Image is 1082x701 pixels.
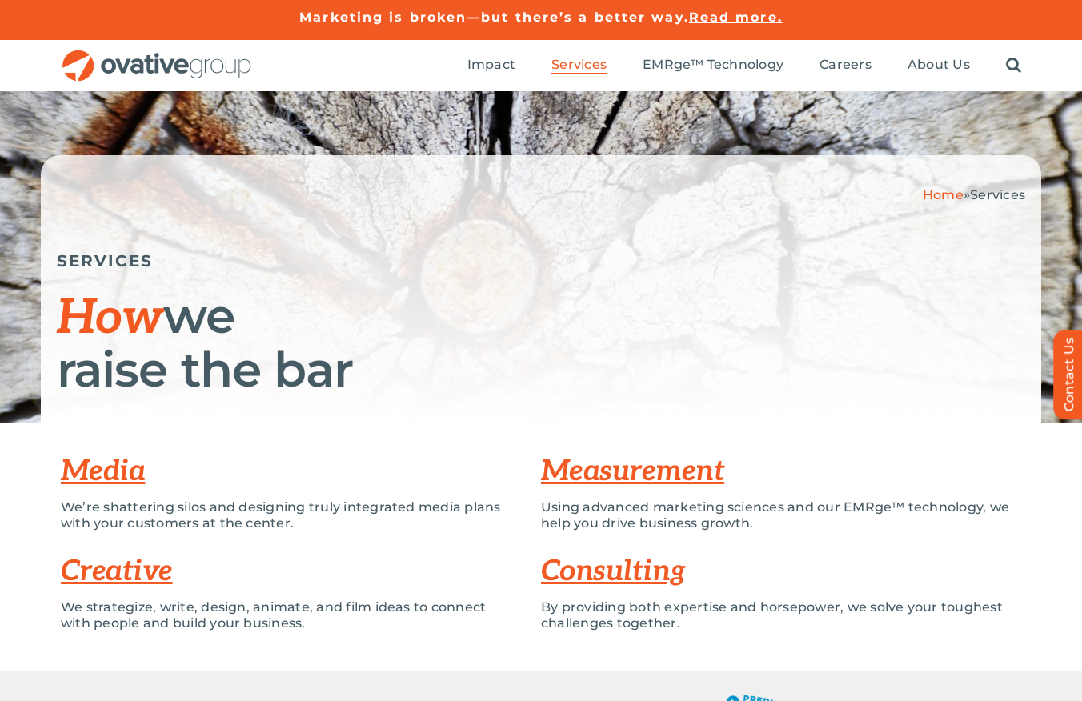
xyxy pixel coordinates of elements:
[61,499,517,531] p: We’re shattering silos and designing truly integrated media plans with your customers at the center.
[820,57,872,74] a: Careers
[61,48,253,63] a: OG_Full_horizontal_RGB
[61,554,173,589] a: Creative
[541,554,686,589] a: Consulting
[541,499,1021,531] p: Using advanced marketing sciences and our EMRge™ technology, we help you drive business growth.
[467,40,1021,91] nav: Menu
[908,57,970,73] span: About Us
[541,599,1021,631] p: By providing both expertise and horsepower, we solve your toughest challenges together.
[820,57,872,73] span: Careers
[689,10,783,25] a: Read more.
[61,454,145,489] a: Media
[57,290,163,347] span: How
[57,290,1025,395] h1: we raise the bar
[467,57,515,73] span: Impact
[551,57,607,73] span: Services
[57,251,1025,270] h5: SERVICES
[541,454,724,489] a: Measurement
[923,187,964,202] a: Home
[551,57,607,74] a: Services
[643,57,783,74] a: EMRge™ Technology
[923,187,1025,202] span: »
[970,187,1025,202] span: Services
[299,10,689,25] a: Marketing is broken—but there’s a better way.
[1006,57,1021,74] a: Search
[643,57,783,73] span: EMRge™ Technology
[467,57,515,74] a: Impact
[61,599,517,631] p: We strategize, write, design, animate, and film ideas to connect with people and build your busin...
[908,57,970,74] a: About Us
